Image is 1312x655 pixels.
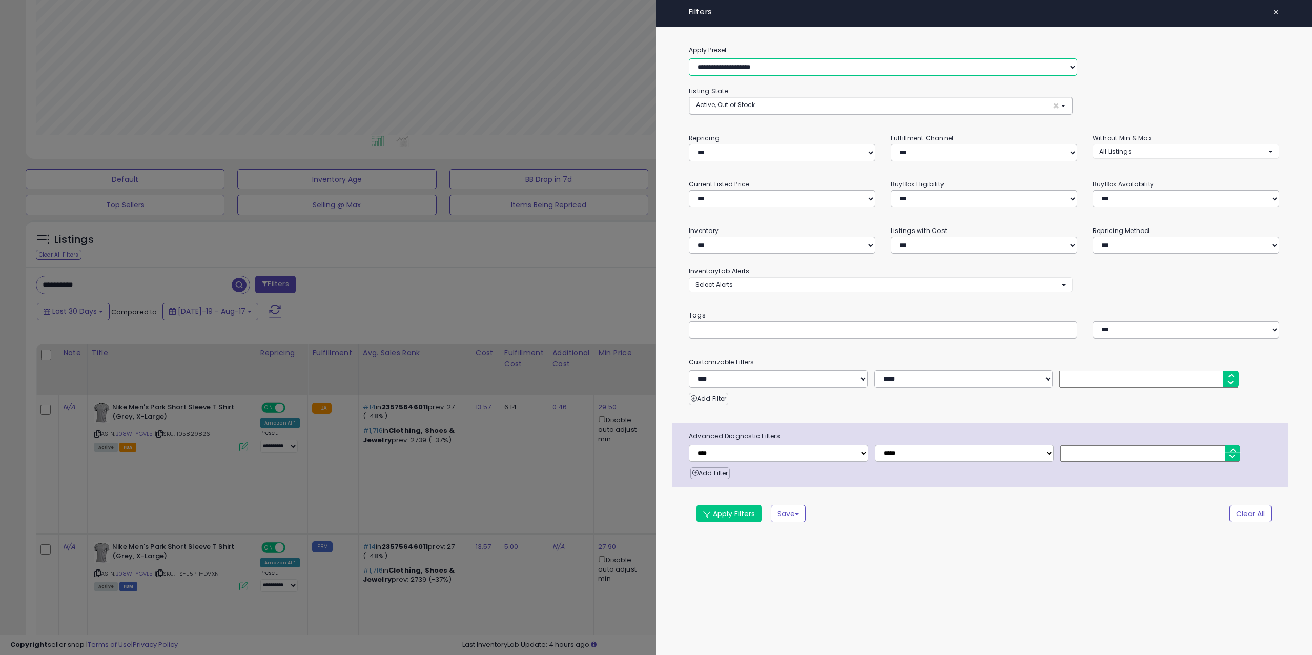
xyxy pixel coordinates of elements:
small: InventoryLab Alerts [689,267,749,276]
button: Save [771,505,806,522]
span: Advanced Diagnostic Filters [681,431,1288,442]
label: Apply Preset: [681,45,1287,56]
button: All Listings [1093,144,1279,159]
small: Customizable Filters [681,356,1287,368]
small: Repricing [689,134,720,142]
button: Apply Filters [696,505,762,522]
small: Listing State [689,87,728,95]
small: Tags [681,310,1287,321]
small: Repricing Method [1093,226,1150,235]
small: Current Listed Price [689,180,749,188]
span: Select Alerts [695,280,733,289]
button: Clear All [1229,505,1272,522]
button: Add Filter [689,393,728,405]
span: × [1053,100,1059,111]
span: × [1273,5,1279,19]
span: Active, Out of Stock [696,100,755,109]
small: Without Min & Max [1093,134,1152,142]
button: Add Filter [690,467,730,479]
small: Fulfillment Channel [891,134,953,142]
small: Listings with Cost [891,226,947,235]
button: Select Alerts [689,277,1073,292]
small: BuyBox Eligibility [891,180,944,188]
button: Active, Out of Stock × [689,97,1072,114]
span: All Listings [1099,147,1132,156]
small: Inventory [689,226,719,235]
h4: Filters [689,8,1279,16]
small: BuyBox Availability [1093,180,1154,188]
button: × [1268,5,1283,19]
